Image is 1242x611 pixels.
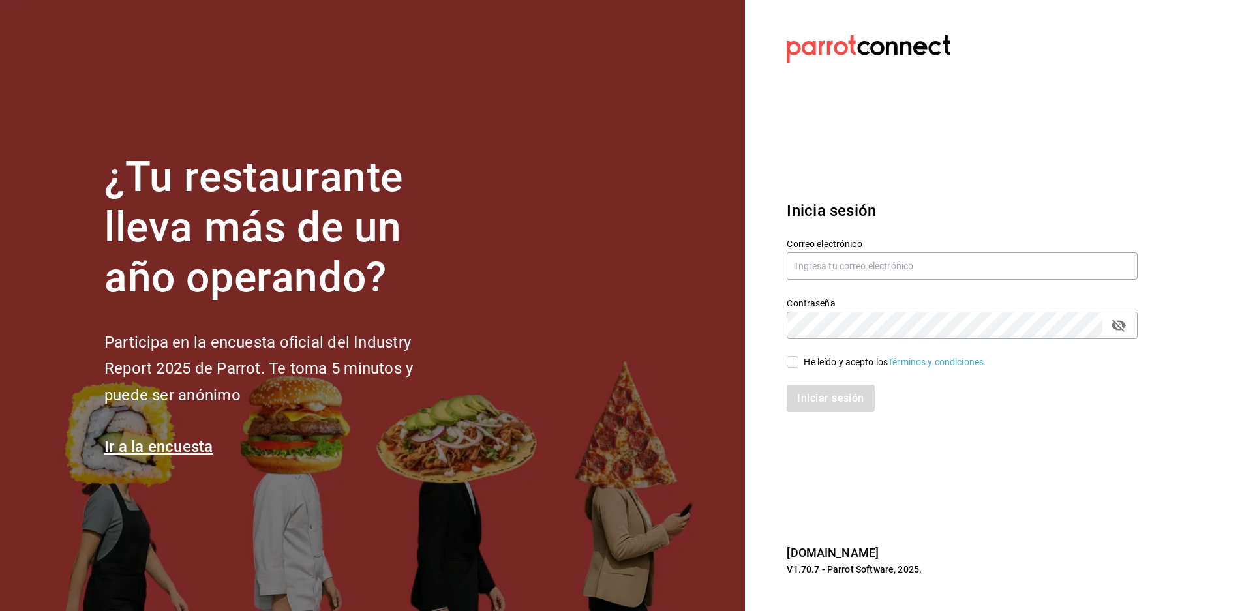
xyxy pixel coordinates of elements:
[1108,314,1130,336] button: passwordField
[787,563,1138,576] p: V1.70.7 - Parrot Software, 2025.
[787,199,1138,222] h3: Inicia sesión
[104,329,457,409] h2: Participa en la encuesta oficial del Industry Report 2025 de Parrot. Te toma 5 minutos y puede se...
[787,239,1138,248] label: Correo electrónico
[104,438,213,456] a: Ir a la encuesta
[888,357,986,367] a: Términos y condiciones.
[804,355,986,369] div: He leído y acepto los
[787,299,1138,308] label: Contraseña
[787,546,879,559] a: [DOMAIN_NAME]
[104,153,457,303] h1: ¿Tu restaurante lleva más de un año operando?
[787,252,1138,280] input: Ingresa tu correo electrónico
